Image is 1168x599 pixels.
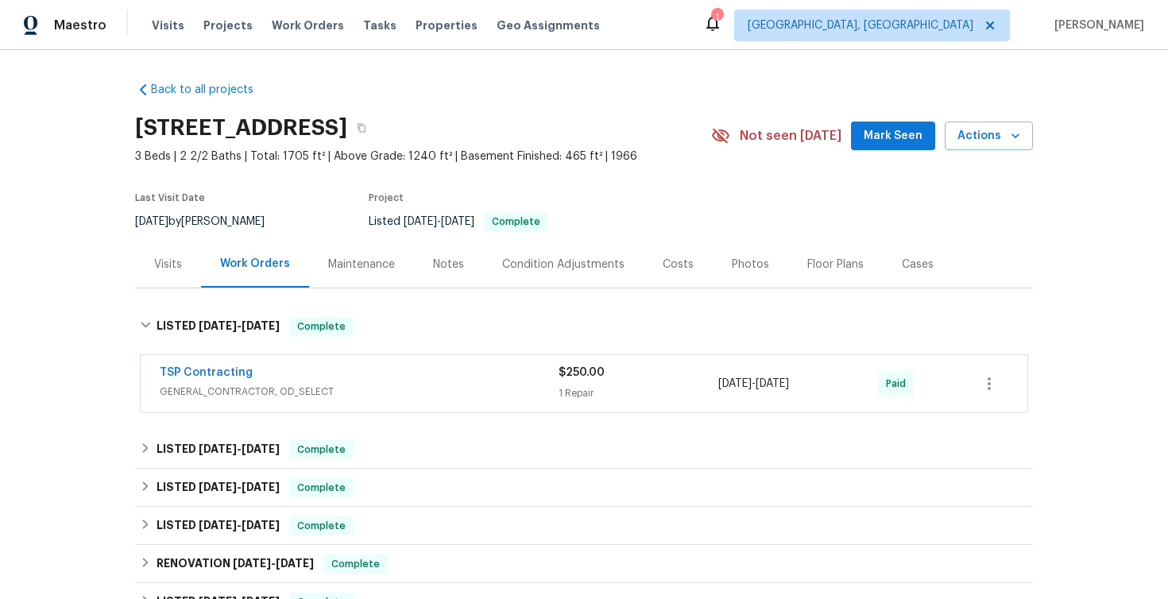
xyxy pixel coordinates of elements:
span: Complete [291,442,352,458]
span: - [404,216,474,227]
span: Tasks [363,20,396,31]
span: Projects [203,17,253,33]
div: Visits [154,257,182,272]
span: [DATE] [441,216,474,227]
span: [DATE] [242,320,280,331]
span: Complete [485,217,547,226]
a: TSP Contracting [160,367,253,378]
span: Complete [291,518,352,534]
div: Work Orders [220,256,290,272]
span: $250.00 [559,367,605,378]
span: Complete [325,556,386,572]
span: Complete [291,319,352,334]
span: Complete [291,480,352,496]
span: - [718,376,789,392]
span: - [199,320,280,331]
span: [DATE] [242,520,280,531]
div: Condition Adjustments [502,257,625,272]
h6: RENOVATION [157,555,314,574]
div: LISTED [DATE]-[DATE]Complete [135,301,1033,352]
div: LISTED [DATE]-[DATE]Complete [135,507,1033,545]
span: [PERSON_NAME] [1048,17,1144,33]
span: Work Orders [272,17,344,33]
div: Notes [433,257,464,272]
a: Back to all projects [135,82,288,98]
span: Properties [416,17,478,33]
span: - [199,481,280,493]
div: by [PERSON_NAME] [135,212,284,231]
h6: LISTED [157,478,280,497]
h2: [STREET_ADDRESS] [135,120,347,136]
span: Geo Assignments [497,17,600,33]
span: Visits [152,17,184,33]
div: Maintenance [328,257,395,272]
button: Actions [945,122,1033,151]
div: Cases [902,257,934,272]
span: Not seen [DATE] [740,128,841,144]
span: [DATE] [233,558,271,569]
span: Mark Seen [864,126,922,146]
span: 3 Beds | 2 2/2 Baths | Total: 1705 ft² | Above Grade: 1240 ft² | Basement Finished: 465 ft² | 1966 [135,149,711,164]
div: Costs [663,257,694,272]
div: LISTED [DATE]-[DATE]Complete [135,431,1033,469]
span: - [199,443,280,454]
div: 1 Repair [559,385,718,401]
span: [DATE] [199,320,237,331]
h6: LISTED [157,440,280,459]
span: - [233,558,314,569]
div: Photos [732,257,769,272]
h6: LISTED [157,317,280,336]
span: GENERAL_CONTRACTOR, OD_SELECT [160,384,559,400]
span: [DATE] [276,558,314,569]
div: 1 [711,10,722,25]
span: Maestro [54,17,106,33]
span: [DATE] [242,481,280,493]
span: Paid [886,376,912,392]
span: - [199,520,280,531]
div: LISTED [DATE]-[DATE]Complete [135,469,1033,507]
span: [DATE] [404,216,437,227]
span: Actions [957,126,1020,146]
span: [DATE] [718,378,752,389]
h6: LISTED [157,516,280,535]
span: [DATE] [242,443,280,454]
span: [DATE] [199,520,237,531]
span: [DATE] [199,443,237,454]
span: [DATE] [756,378,789,389]
button: Mark Seen [851,122,935,151]
button: Copy Address [347,114,376,142]
span: Listed [369,216,548,227]
div: Floor Plans [807,257,864,272]
span: Project [369,193,404,203]
div: RENOVATION [DATE]-[DATE]Complete [135,545,1033,583]
span: Last Visit Date [135,193,205,203]
span: [GEOGRAPHIC_DATA], [GEOGRAPHIC_DATA] [748,17,973,33]
span: [DATE] [135,216,168,227]
span: [DATE] [199,481,237,493]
